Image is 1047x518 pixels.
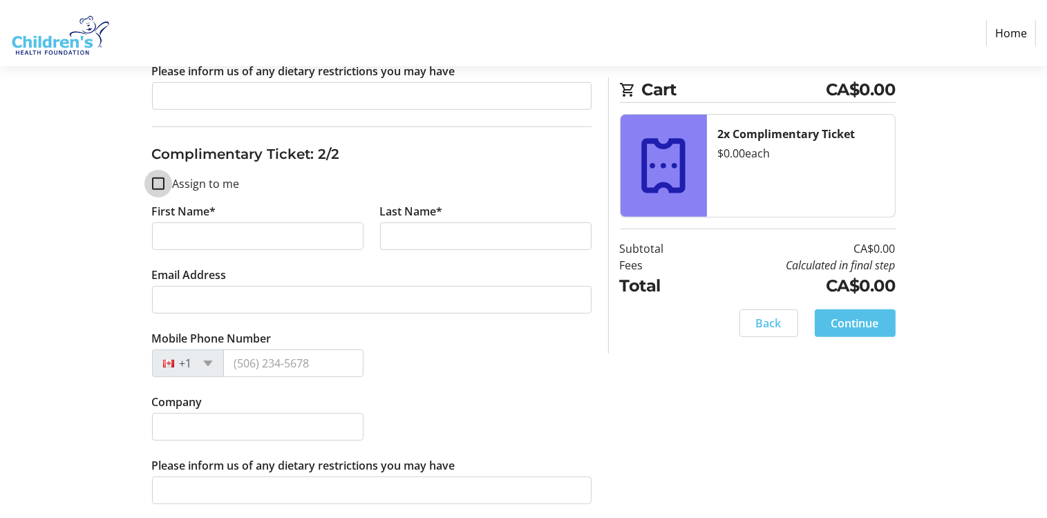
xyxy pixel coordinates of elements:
[152,267,227,283] label: Email Address
[831,315,879,332] span: Continue
[164,175,240,192] label: Assign to me
[642,77,827,102] span: Cart
[152,144,592,164] h3: Complimentary Ticket: 2/2
[699,257,896,274] td: Calculated in final step
[152,394,202,410] label: Company
[718,126,856,142] strong: 2x Complimentary Ticket
[380,203,443,220] label: Last Name*
[739,309,798,337] button: Back
[826,77,896,102] span: CA$0.00
[152,63,455,79] label: Please inform us of any dietary restrictions you may have
[152,457,455,474] label: Please inform us of any dietary restrictions you may have
[620,257,699,274] td: Fees
[718,145,884,162] div: $0.00 each
[152,203,216,220] label: First Name*
[699,274,896,298] td: CA$0.00
[11,6,109,61] img: Children's Health Foundation's Logo
[756,315,782,332] span: Back
[986,20,1036,46] a: Home
[223,349,364,377] input: (506) 234-5678
[699,240,896,257] td: CA$0.00
[815,309,896,337] button: Continue
[620,240,699,257] td: Subtotal
[620,274,699,298] td: Total
[152,330,272,347] label: Mobile Phone Number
